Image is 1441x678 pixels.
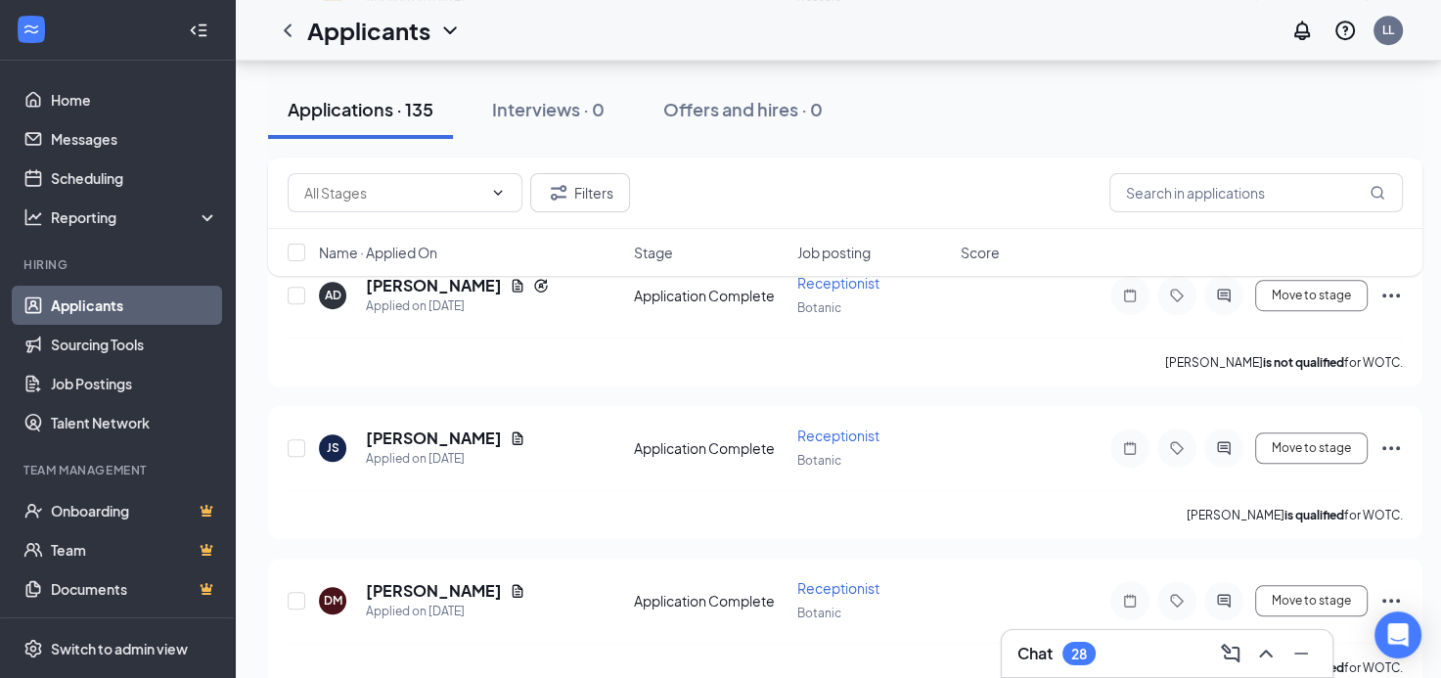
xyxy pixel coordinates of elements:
a: Home [51,80,218,119]
svg: Tag [1165,593,1189,609]
a: Scheduling [51,158,218,198]
span: Receptionist [797,579,879,597]
div: Applied on [DATE] [366,296,549,316]
svg: Settings [23,639,43,658]
h5: [PERSON_NAME] [366,580,502,602]
button: ComposeMessage [1215,638,1246,669]
p: [PERSON_NAME] for WOTC. [1165,354,1403,371]
a: Applicants [51,286,218,325]
span: Name · Applied On [319,243,437,262]
svg: Ellipses [1379,589,1403,612]
span: Score [961,243,1000,262]
div: Applications · 135 [288,97,433,121]
button: Filter Filters [530,173,630,212]
div: Application Complete [634,591,786,610]
div: Hiring [23,256,214,273]
svg: Document [510,430,525,446]
svg: ComposeMessage [1219,642,1242,665]
svg: ActiveChat [1212,440,1236,456]
svg: Ellipses [1379,436,1403,460]
svg: Analysis [23,207,43,227]
a: Messages [51,119,218,158]
span: Botanic [797,300,841,315]
svg: ChevronLeft [276,19,299,42]
a: Sourcing Tools [51,325,218,364]
svg: ActiveChat [1212,593,1236,609]
div: Interviews · 0 [492,97,605,121]
span: Botanic [797,453,841,468]
div: Open Intercom Messenger [1374,611,1421,658]
div: LL [1382,22,1394,38]
svg: ChevronUp [1254,642,1278,665]
svg: QuestionInfo [1333,19,1357,42]
svg: WorkstreamLogo [22,20,41,39]
a: Talent Network [51,403,218,442]
svg: ChevronDown [438,19,462,42]
div: JS [327,439,339,456]
span: Receptionist [797,427,879,444]
svg: Collapse [189,21,208,40]
h5: [PERSON_NAME] [366,428,502,449]
button: Move to stage [1255,432,1368,464]
div: Team Management [23,462,214,478]
div: Reporting [51,207,219,227]
div: Applied on [DATE] [366,602,525,621]
div: 28 [1071,646,1087,662]
div: Application Complete [634,438,786,458]
svg: Note [1118,593,1142,609]
div: Offers and hires · 0 [663,97,823,121]
span: Stage [634,243,673,262]
svg: Document [510,583,525,599]
svg: Tag [1165,440,1189,456]
input: Search in applications [1109,173,1403,212]
svg: Note [1118,440,1142,456]
button: ChevronUp [1250,638,1282,669]
svg: ChevronDown [490,185,506,201]
a: SurveysCrown [51,609,218,648]
svg: Filter [547,181,570,204]
svg: Notifications [1290,19,1314,42]
b: is not qualified [1263,355,1344,370]
a: OnboardingCrown [51,491,218,530]
div: Applied on [DATE] [366,449,525,469]
h1: Applicants [307,14,430,47]
button: Move to stage [1255,585,1368,616]
button: Minimize [1285,638,1317,669]
div: DM [324,592,342,609]
span: Job posting [797,243,871,262]
div: Switch to admin view [51,639,188,658]
svg: MagnifyingGlass [1370,185,1385,201]
h3: Chat [1017,643,1053,664]
a: DocumentsCrown [51,569,218,609]
a: Job Postings [51,364,218,403]
input: All Stages [304,182,482,203]
svg: Minimize [1289,642,1313,665]
p: [PERSON_NAME] for WOTC. [1187,507,1403,523]
b: is qualified [1284,508,1344,522]
a: TeamCrown [51,530,218,569]
span: Botanic [797,606,841,620]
